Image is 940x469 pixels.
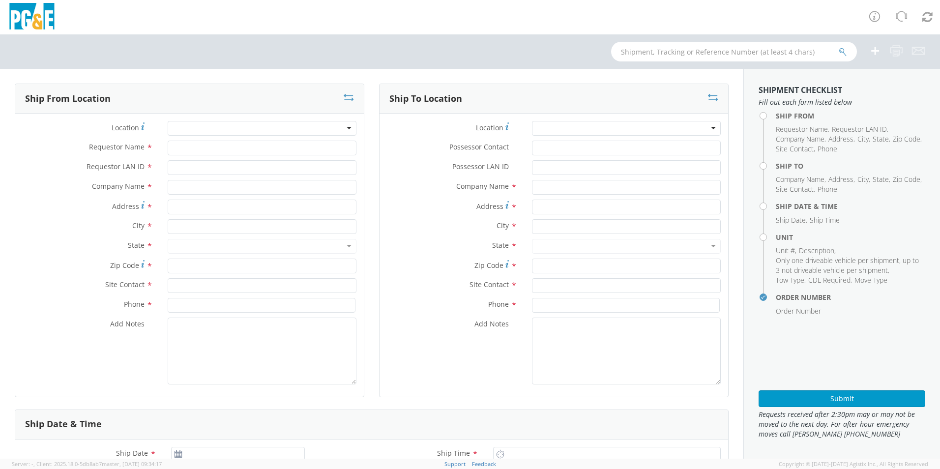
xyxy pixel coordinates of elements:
span: Company Name [456,181,509,191]
li: , [799,246,836,256]
h3: Ship To Location [389,94,462,104]
a: Support [444,460,466,468]
li: , [893,134,922,144]
h4: Unit [776,234,925,241]
span: Order Number [776,306,821,316]
span: Phone [818,144,837,153]
span: Zip Code [893,175,920,184]
span: CDL Required [808,275,851,285]
a: Feedback [472,460,496,468]
li: , [776,144,815,154]
span: Client: 2025.18.0-5db8ab7 [36,460,162,468]
span: Requests received after 2:30pm may or may not be moved to the next day. For after hour emergency ... [759,410,925,439]
span: Company Name [776,134,824,144]
span: Unit # [776,246,795,255]
li: , [776,134,826,144]
span: Phone [124,299,145,309]
span: State [492,240,509,250]
li: , [828,134,855,144]
li: , [893,175,922,184]
strong: Shipment Checklist [759,85,842,95]
span: Zip Code [893,134,920,144]
span: City [497,221,509,230]
span: Zip Code [474,261,503,270]
li: , [873,175,890,184]
h3: Ship Date & Time [25,419,102,429]
span: State [128,240,145,250]
span: Phone [488,299,509,309]
span: Company Name [776,175,824,184]
li: , [776,124,829,134]
li: , [828,175,855,184]
li: , [776,184,815,194]
h4: Order Number [776,293,925,301]
h4: Ship From [776,112,925,119]
span: Copyright © [DATE]-[DATE] Agistix Inc., All Rights Reserved [779,460,928,468]
span: Requestor Name [776,124,828,134]
li: , [808,275,852,285]
button: Submit [759,390,925,407]
h4: Ship Date & Time [776,203,925,210]
li: , [776,275,806,285]
span: City [857,134,869,144]
span: Site Contact [776,184,814,194]
span: Site Contact [470,280,509,289]
li: , [832,124,888,134]
span: State [873,134,889,144]
span: Ship Date [116,448,148,458]
span: Description [799,246,834,255]
span: City [132,221,145,230]
span: Ship Date [776,215,806,225]
li: , [857,134,870,144]
span: Site Contact [105,280,145,289]
span: Only one driveable vehicle per shipment, up to 3 not driveable vehicle per shipment [776,256,919,275]
span: Requestor LAN ID [87,162,145,171]
li: , [776,246,796,256]
span: Add Notes [474,319,509,328]
span: Phone [818,184,837,194]
span: State [873,175,889,184]
h3: Ship From Location [25,94,111,104]
span: Company Name [92,181,145,191]
span: Ship Time [437,448,470,458]
span: Address [476,202,503,211]
span: Move Type [854,275,887,285]
span: Ship Time [810,215,840,225]
span: Server: - [12,460,35,468]
li: , [776,215,807,225]
input: Shipment, Tracking or Reference Number (at least 4 chars) [611,42,857,61]
li: , [857,175,870,184]
span: Requestor LAN ID [832,124,887,134]
span: , [33,460,35,468]
span: Address [828,134,853,144]
li: , [776,175,826,184]
li: , [873,134,890,144]
span: Possessor LAN ID [452,162,509,171]
span: Site Contact [776,144,814,153]
span: Requestor Name [89,142,145,151]
span: Zip Code [110,261,139,270]
span: Address [112,202,139,211]
span: Fill out each form listed below [759,97,925,107]
span: master, [DATE] 09:34:17 [102,460,162,468]
span: Possessor Contact [449,142,509,151]
h4: Ship To [776,162,925,170]
span: Tow Type [776,275,804,285]
span: City [857,175,869,184]
li: , [776,256,923,275]
span: Address [828,175,853,184]
span: Location [112,123,139,132]
img: pge-logo-06675f144f4cfa6a6814.png [7,3,57,32]
span: Add Notes [110,319,145,328]
span: Location [476,123,503,132]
